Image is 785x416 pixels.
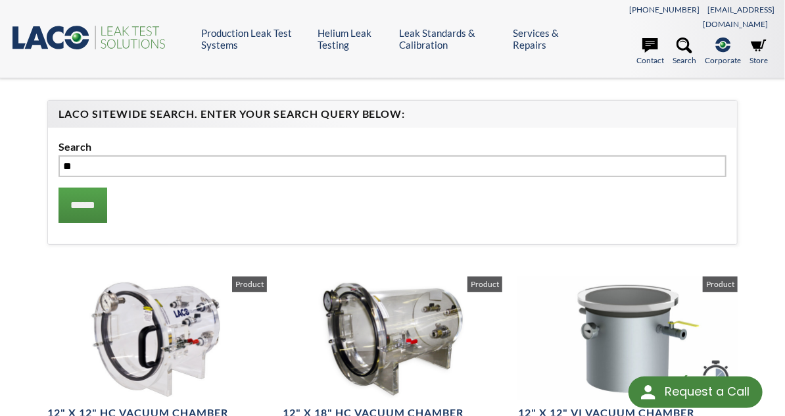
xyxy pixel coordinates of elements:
a: Services & Repairs [513,27,581,51]
label: Search [59,138,727,155]
img: round button [638,382,659,403]
span: Product [703,276,738,292]
a: Search [673,38,696,66]
a: Contact [636,38,664,66]
a: Helium Leak Testing [318,27,389,51]
a: Store [749,38,768,66]
a: [EMAIL_ADDRESS][DOMAIN_NAME] [703,5,774,29]
a: Leak Standards & Calibration [399,27,503,51]
a: [PHONE_NUMBER] [629,5,700,14]
span: Product [467,276,502,292]
div: Request a Call [665,377,749,407]
h4: LACO Sitewide Search. Enter your Search Query Below: [59,107,727,121]
div: Request a Call [629,377,763,408]
span: Product [232,276,267,292]
span: Corporate [705,54,741,66]
a: Production Leak Test Systems [202,27,308,51]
